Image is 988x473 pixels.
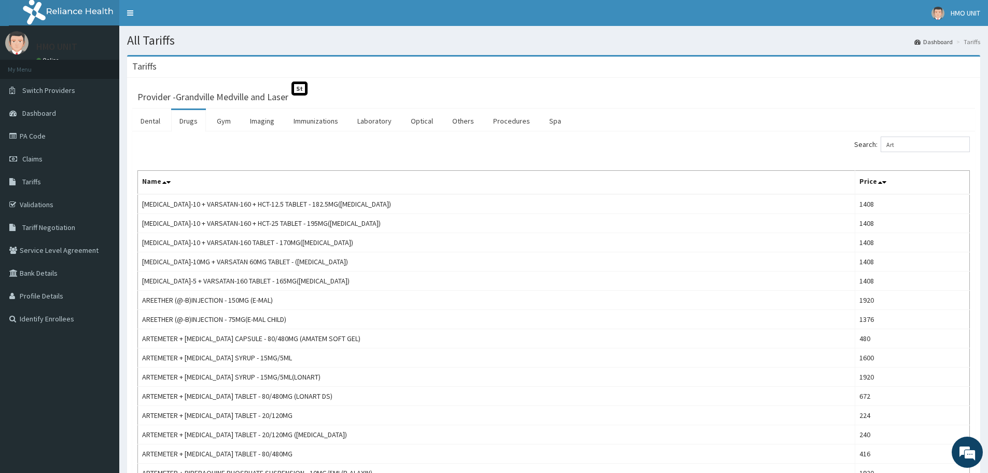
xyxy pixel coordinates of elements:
input: Search: [881,137,970,152]
a: Laboratory [349,110,400,132]
td: 1920 [855,368,969,387]
span: Tariff Negotiation [22,223,75,232]
span: Claims [22,154,43,164]
a: Dashboard [914,37,953,46]
a: Online [36,57,61,64]
h1: All Tariffs [127,34,980,47]
img: User Image [5,31,29,55]
a: Imaging [242,110,283,132]
a: Dental [132,110,169,132]
td: 240 [855,425,969,444]
span: HMO UNIT [951,8,980,18]
td: 1408 [855,233,969,252]
td: ARTEMETER + [MEDICAL_DATA] SYRUP - 15MG/5ML(LONART) [138,368,855,387]
a: Procedures [485,110,538,132]
td: ARTEMETER + [MEDICAL_DATA] TABLET - 80/480MG (LONART DS) [138,387,855,406]
span: Switch Providers [22,86,75,95]
td: AREETHER (@-B)INJECTION - 75MG(E-MAL CHILD) [138,310,855,329]
span: Dashboard [22,109,56,118]
td: 1408 [855,194,969,214]
a: Optical [402,110,441,132]
td: ARTEMETER + [MEDICAL_DATA] TABLET - 20/120MG [138,406,855,425]
a: Others [444,110,482,132]
a: Gym [208,110,239,132]
td: [MEDICAL_DATA]-10 + VARSATAN-160 + HCT-25 TABLET - 195MG([MEDICAL_DATA]) [138,214,855,233]
td: 480 [855,329,969,348]
td: 1920 [855,291,969,310]
td: 1600 [855,348,969,368]
td: AREETHER (@-B)INJECTION - 150MG (E-MAL) [138,291,855,310]
td: ARTEMETER + [MEDICAL_DATA] TABLET - 20/120MG ([MEDICAL_DATA]) [138,425,855,444]
td: [MEDICAL_DATA]-10MG + VARSATAN 60MG TABLET - ([MEDICAL_DATA]) [138,252,855,272]
td: [MEDICAL_DATA]-5 + VARSATAN-160 TABLET - 165MG([MEDICAL_DATA]) [138,272,855,291]
span: St [291,82,308,96]
td: 1408 [855,272,969,291]
td: [MEDICAL_DATA]-10 + VARSATAN-160 + HCT-12.5 TABLET - 182.5MG([MEDICAL_DATA]) [138,194,855,214]
td: 416 [855,444,969,464]
th: Price [855,171,969,195]
td: ARTEMETER + [MEDICAL_DATA] SYRUP - 15MG/5ML [138,348,855,368]
a: Drugs [171,110,206,132]
td: 1408 [855,214,969,233]
td: [MEDICAL_DATA]-10 + VARSATAN-160 TABLET - 170MG([MEDICAL_DATA]) [138,233,855,252]
img: User Image [931,7,944,20]
td: 1408 [855,252,969,272]
span: Tariffs [22,177,41,186]
td: 672 [855,387,969,406]
td: 1376 [855,310,969,329]
label: Search: [854,137,970,152]
td: ARTEMETER + [MEDICAL_DATA] TABLET - 80/480MG [138,444,855,464]
th: Name [138,171,855,195]
h3: Tariffs [132,62,157,71]
a: Spa [541,110,569,132]
li: Tariffs [954,37,980,46]
td: 224 [855,406,969,425]
a: Immunizations [285,110,346,132]
p: HMO UNIT [36,42,77,51]
h3: Provider - Grandville Medville and Laser [137,92,288,102]
td: ARTEMETER + [MEDICAL_DATA] CAPSULE - 80/480MG (AMATEM SOFT GEL) [138,329,855,348]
